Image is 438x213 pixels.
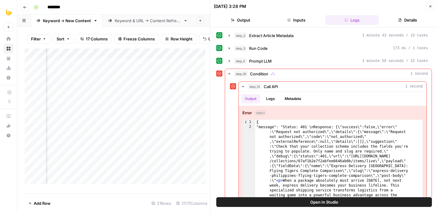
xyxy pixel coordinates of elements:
[115,18,181,24] div: Keyword & URL -> Content Refresh
[199,34,223,44] button: Undo
[25,198,54,208] button: Add Row
[381,15,434,25] button: Details
[86,36,108,42] span: 17 Columns
[114,34,159,44] button: Freeze Columns
[57,36,64,42] span: Sort
[243,120,255,125] div: 1
[214,3,246,9] div: [DATE] 3:28 PM
[76,34,112,44] button: 17 Columns
[149,198,174,208] div: 21 Rows
[248,84,261,90] span: step_13
[161,34,196,44] button: Row Height
[103,15,193,27] a: Keyword & URL -> Content Refresh
[214,15,267,25] button: Output
[243,125,248,129] span: Error, read annotations row 2
[53,34,74,44] button: Sort
[249,58,272,64] span: Prompt LLM
[123,36,155,42] span: Freeze Columns
[43,18,91,24] div: Keyword -> New Content
[216,197,432,207] button: Open In Studio
[281,94,305,103] button: Metadata
[234,33,247,39] span: step_2
[4,34,13,44] a: Home
[234,58,247,64] span: step_4
[362,33,428,38] span: 1 minute 43 seconds / 13 tasks
[249,33,294,39] span: Extract Article Metadata
[250,71,268,77] span: Condition
[405,84,423,89] span: 1 second
[269,15,323,25] button: Inputs
[31,36,41,42] span: Filter
[225,31,432,40] button: 1 minute 43 seconds / 13 tasks
[27,34,50,44] button: Filter
[4,53,13,63] a: Your Data
[262,94,279,103] button: Logs
[310,199,338,205] span: Open In Studio
[4,131,13,140] button: Help + Support
[225,69,432,79] button: 1 second
[264,84,278,90] span: Call API
[31,15,103,27] a: Keyword -> New Content
[4,63,13,73] a: Usage
[242,110,252,116] strong: Error
[225,56,432,66] button: 1 minute 58 seconds / 15 tasks
[171,36,193,42] span: Row Height
[410,71,428,77] span: 1 second
[239,82,426,91] button: 1 second
[4,44,13,53] a: Browse
[254,110,266,115] span: object
[4,7,15,18] img: All About AI Logo
[234,45,247,51] span: step_3
[234,71,248,77] span: step_10
[4,111,13,121] a: AirOps Academy
[174,198,210,208] div: 17/17 Columns
[362,58,428,64] span: 1 minute 58 seconds / 15 tasks
[4,121,13,131] button: What's new?
[4,5,13,20] button: Workspace: All About AI
[393,46,428,51] span: 173 ms / 1 tasks
[225,43,432,53] button: 173 ms / 1 tasks
[249,45,268,51] span: Run Code
[325,15,379,25] button: Logs
[243,120,248,125] span: Info, read annotations row 1
[34,200,50,206] span: Add Row
[4,73,13,83] a: Settings
[241,94,260,103] button: Output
